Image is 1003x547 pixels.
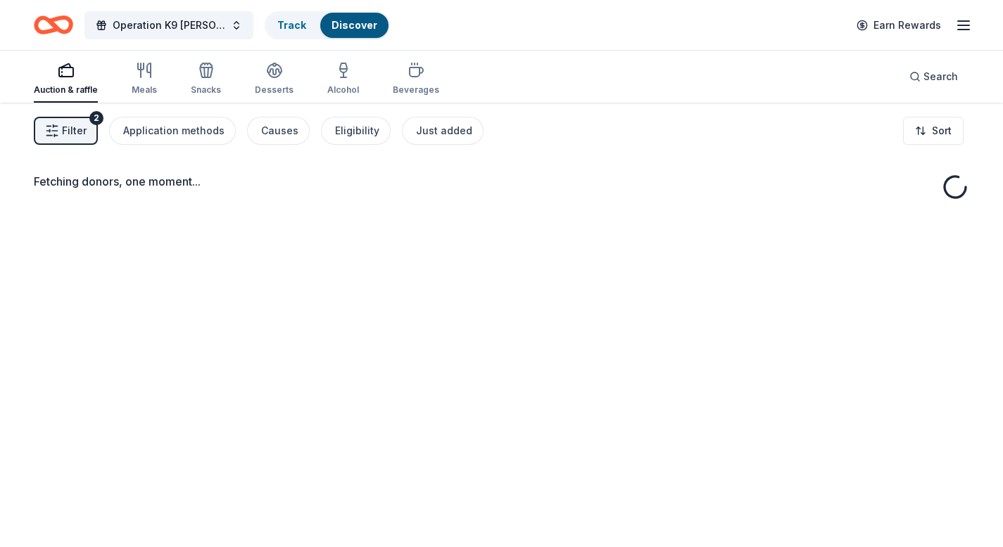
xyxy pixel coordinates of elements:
[191,84,221,96] div: Snacks
[89,111,103,125] div: 2
[848,13,950,38] a: Earn Rewards
[393,84,439,96] div: Beverages
[261,122,298,139] div: Causes
[898,63,969,91] button: Search
[34,56,98,103] button: Auction & raffle
[191,56,221,103] button: Snacks
[923,68,958,85] span: Search
[113,17,225,34] span: Operation K9 [PERSON_NAME] 2nd Annual Tricky Tray Fundraiser 2025
[932,122,952,139] span: Sort
[277,19,306,31] a: Track
[34,8,73,41] a: Home
[393,56,439,103] button: Beverages
[123,122,225,139] div: Application methods
[402,117,484,145] button: Just added
[34,173,969,190] div: Fetching donors, one moment...
[132,84,157,96] div: Meals
[84,11,253,39] button: Operation K9 [PERSON_NAME] 2nd Annual Tricky Tray Fundraiser 2025
[903,117,964,145] button: Sort
[332,19,377,31] a: Discover
[34,84,98,96] div: Auction & raffle
[321,117,391,145] button: Eligibility
[34,117,98,145] button: Filter2
[416,122,472,139] div: Just added
[109,117,236,145] button: Application methods
[132,56,157,103] button: Meals
[255,84,294,96] div: Desserts
[265,11,390,39] button: TrackDiscover
[247,117,310,145] button: Causes
[327,56,359,103] button: Alcohol
[335,122,379,139] div: Eligibility
[327,84,359,96] div: Alcohol
[255,56,294,103] button: Desserts
[62,122,87,139] span: Filter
